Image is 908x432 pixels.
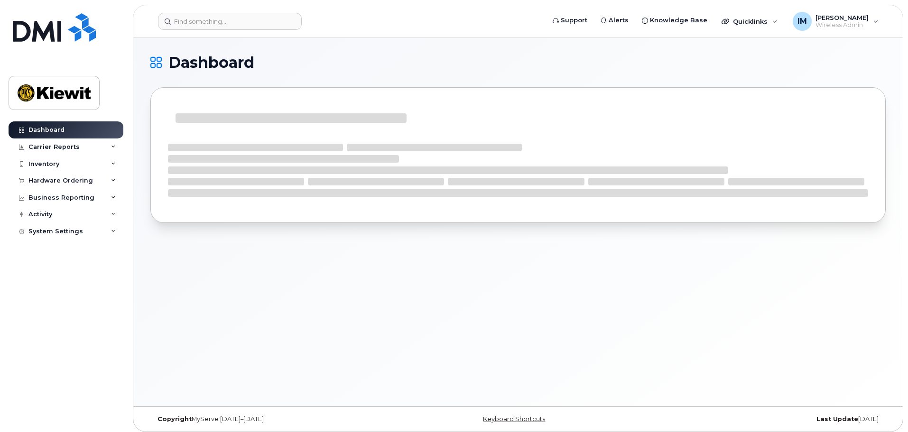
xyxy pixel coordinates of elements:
span: Dashboard [168,55,254,70]
div: [DATE] [640,415,886,423]
a: Keyboard Shortcuts [483,415,545,423]
div: MyServe [DATE]–[DATE] [150,415,396,423]
strong: Copyright [158,415,192,423]
strong: Last Update [816,415,858,423]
